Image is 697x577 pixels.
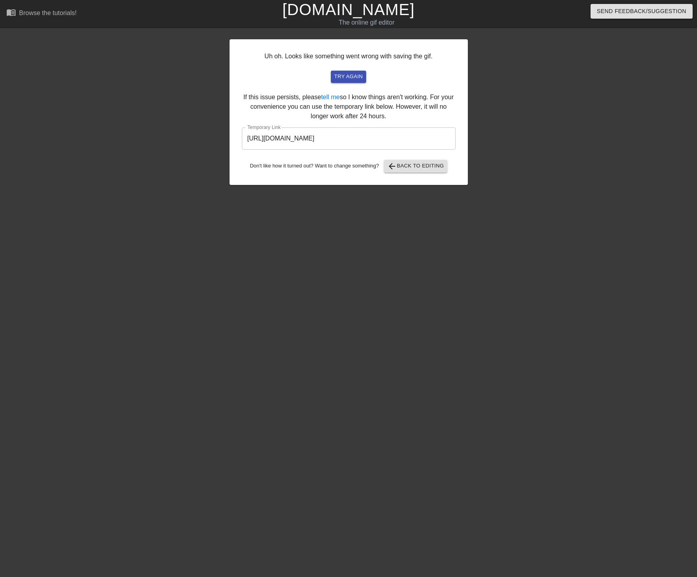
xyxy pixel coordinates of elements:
[384,160,447,173] button: Back to Editing
[19,10,77,16] div: Browse the tutorials!
[321,94,340,100] a: tell me
[6,8,77,20] a: Browse the tutorials!
[242,127,456,150] input: bare
[236,18,497,27] div: The online gif editor
[591,4,693,19] button: Send Feedback/Suggestion
[334,72,363,81] span: try again
[242,160,456,173] div: Don't like how it turned out? Want to change something?
[230,39,468,185] div: Uh oh. Looks like something went wrong with saving the gif. If this issue persists, please so I k...
[387,162,397,171] span: arrow_back
[597,6,686,16] span: Send Feedback/Suggestion
[387,162,444,171] span: Back to Editing
[331,71,366,83] button: try again
[6,8,16,17] span: menu_book
[282,1,415,18] a: [DOMAIN_NAME]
